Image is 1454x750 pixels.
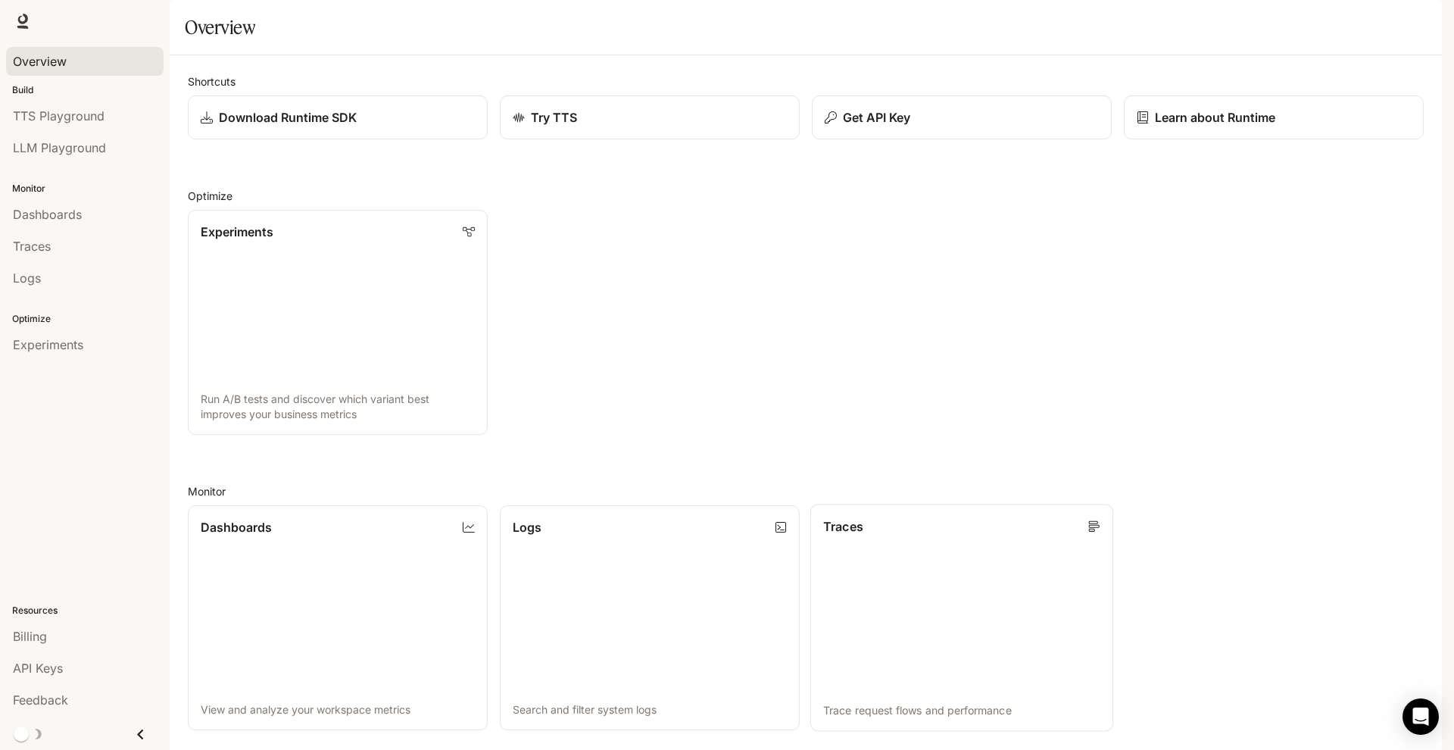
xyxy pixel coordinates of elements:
p: Run A/B tests and discover which variant best improves your business metrics [201,392,475,422]
button: Get API Key [812,95,1112,139]
p: Experiments [201,223,273,241]
div: Open Intercom Messenger [1403,698,1439,735]
p: Dashboards [201,518,272,536]
a: ExperimentsRun A/B tests and discover which variant best improves your business metrics [188,210,488,435]
p: Learn about Runtime [1155,108,1275,127]
a: Try TTS [500,95,800,139]
h2: Optimize [188,188,1424,204]
a: DashboardsView and analyze your workspace metrics [188,505,488,730]
a: LogsSearch and filter system logs [500,505,800,730]
h1: Overview [185,12,255,42]
a: Learn about Runtime [1124,95,1424,139]
p: Logs [513,518,541,536]
p: View and analyze your workspace metrics [201,702,475,717]
h2: Monitor [188,483,1424,499]
h2: Shortcuts [188,73,1424,89]
p: Download Runtime SDK [219,108,357,127]
a: TracesTrace request flows and performance [810,505,1113,732]
p: Trace request flows and performance [823,703,1100,718]
p: Search and filter system logs [513,702,787,717]
a: Download Runtime SDK [188,95,488,139]
p: Get API Key [843,108,910,127]
p: Traces [823,517,863,536]
p: Try TTS [531,108,577,127]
